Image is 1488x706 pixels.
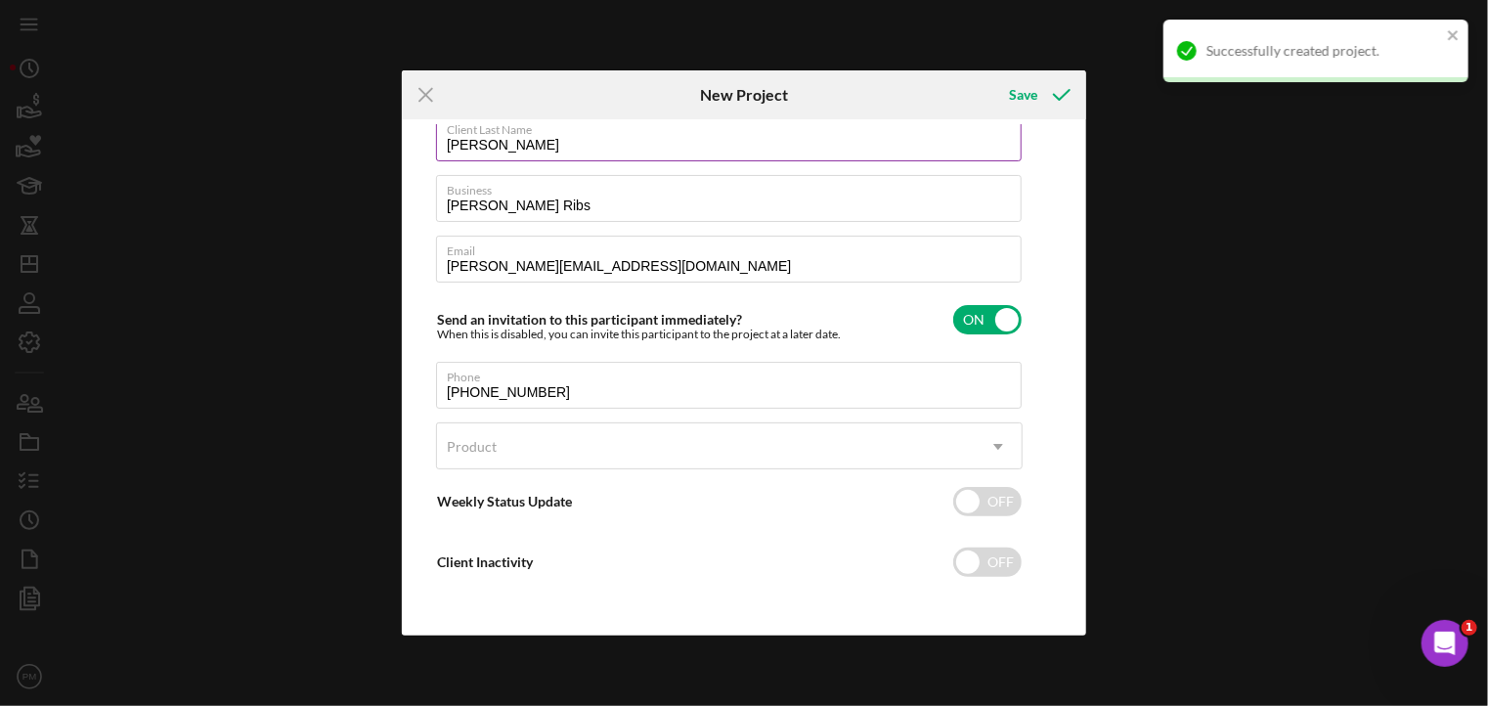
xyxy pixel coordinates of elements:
[989,75,1086,114] button: Save
[1206,43,1441,59] div: Successfully created project.
[437,493,572,509] label: Weekly Status Update
[437,311,742,328] label: Send an invitation to this participant immediately?
[700,86,788,104] h6: New Project
[437,553,533,570] label: Client Inactivity
[447,176,1022,198] label: Business
[437,328,841,341] div: When this is disabled, you can invite this participant to the project at a later date.
[447,439,497,455] div: Product
[1447,27,1461,46] button: close
[447,115,1022,137] label: Client Last Name
[1422,620,1468,667] iframe: Intercom live chat
[447,237,1022,258] label: Email
[1462,620,1477,636] span: 1
[447,363,1022,384] label: Phone
[1009,75,1037,114] div: Save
